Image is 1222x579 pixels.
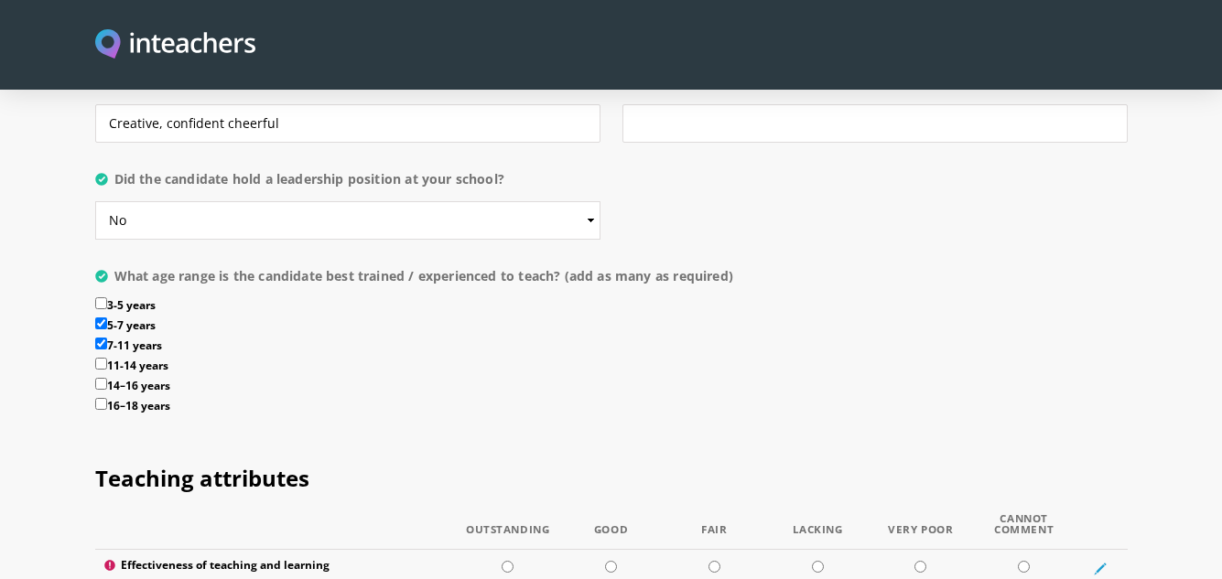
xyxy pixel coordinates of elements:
[95,338,107,349] input: 7-11 years
[95,398,1128,418] label: 16–18 years
[95,358,107,370] input: 11-14 years
[95,378,107,390] input: 14–16 years
[559,513,663,550] th: Good
[95,265,1128,298] label: What age range is the candidate best trained / experienced to teach? (add as many as required)
[95,297,1128,317] label: 3-5 years
[95,29,256,61] img: Inteachers
[95,463,309,493] span: Teaching attributes
[95,297,107,309] input: 3-5 years
[95,398,107,410] input: 16–18 years
[869,513,972,550] th: Very Poor
[456,513,559,550] th: Outstanding
[95,317,107,329] input: 5-7 years
[95,29,256,61] a: Visit this site's homepage
[95,358,1128,378] label: 11-14 years
[663,513,766,550] th: Fair
[972,513,1076,550] th: Cannot Comment
[104,559,448,577] label: Effectiveness of teaching and learning
[95,378,1128,398] label: 14–16 years
[766,513,870,550] th: Lacking
[95,317,1128,338] label: 5-7 years
[95,338,1128,358] label: 7-11 years
[95,168,600,201] label: Did the candidate hold a leadership position at your school?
